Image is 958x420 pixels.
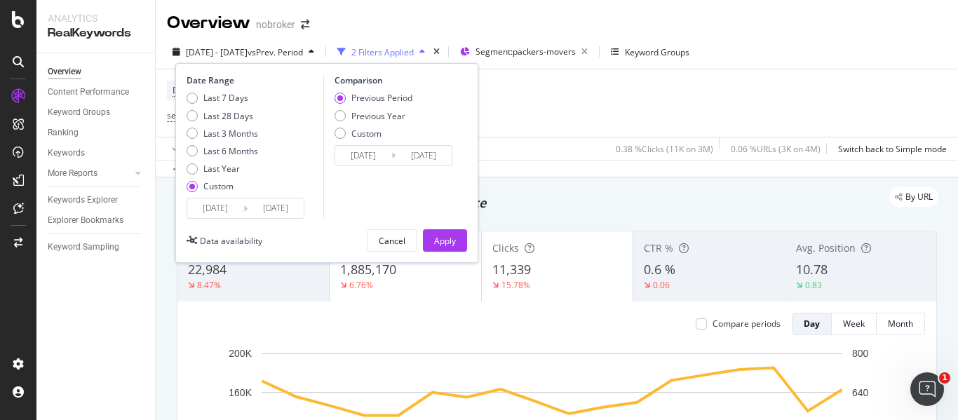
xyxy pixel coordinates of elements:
button: Cancel [367,229,417,252]
div: 15.78% [501,279,530,291]
input: Start Date [335,146,391,165]
div: Custom [203,180,234,192]
div: Custom [335,128,412,140]
button: Segment:packers-movers [454,41,593,63]
div: Overview [167,11,250,35]
text: 160K [229,387,252,398]
div: Switch back to Simple mode [838,143,947,155]
div: Last 28 Days [187,110,258,122]
div: Custom [351,128,382,140]
button: Apply [167,137,208,160]
div: Previous Period [335,92,412,104]
div: Explorer Bookmarks [48,213,123,228]
div: Comparison [335,74,457,86]
div: 0.38 % Clicks ( 11K on 3M ) [616,143,713,155]
span: Clicks [492,241,519,255]
div: Custom [187,180,258,192]
span: Segment: packers-movers [475,46,576,57]
span: 1 [939,372,950,384]
div: arrow-right-arrow-left [301,20,309,29]
div: 2 Filters Applied [351,46,414,58]
button: 2 Filters Applied [332,41,431,63]
button: Week [832,313,877,335]
button: Day [792,313,832,335]
div: RealKeywords [48,25,144,41]
input: End Date [396,146,452,165]
span: Avg. Position [796,241,856,255]
span: Device [173,84,199,96]
div: 8.47% [197,279,221,291]
div: Last Year [187,163,258,175]
a: Ranking [48,126,145,140]
a: Keywords Explorer [48,193,145,208]
div: Data availability [200,235,262,247]
span: seo [167,109,181,121]
a: Explorer Bookmarks [48,213,145,228]
div: 0.06 [653,279,670,291]
div: Month [888,318,913,330]
text: 640 [852,387,869,398]
div: 0.06 % URLs ( 3K on 4M ) [731,143,821,155]
div: Keyword Sampling [48,240,119,255]
text: 800 [852,348,869,359]
a: More Reports [48,166,131,181]
div: Previous Year [335,110,412,122]
a: Keyword Groups [48,105,145,120]
span: By URL [905,193,933,201]
input: End Date [248,198,304,218]
span: 0.6 % [644,261,675,278]
span: CTR % [644,241,673,255]
div: Analytics [48,11,144,25]
button: Apply [423,229,467,252]
div: Apply [434,235,456,247]
div: times [431,45,443,59]
text: 200K [229,348,252,359]
div: 0.83 [805,279,822,291]
div: Last 3 Months [203,128,258,140]
iframe: Intercom live chat [910,372,944,406]
span: 1,885,170 [340,261,396,278]
button: Switch back to Simple mode [832,137,947,160]
div: Last 7 Days [187,92,258,104]
div: Previous Year [351,110,405,122]
div: Ranking [48,126,79,140]
div: Last 28 Days [203,110,253,122]
input: Start Date [187,198,243,218]
a: Content Performance [48,85,145,100]
span: vs Prev. Period [248,46,303,58]
a: Keyword Sampling [48,240,145,255]
div: Last 3 Months [187,128,258,140]
div: Keyword Groups [625,46,689,58]
span: 10.78 [796,261,828,278]
button: Keyword Groups [605,41,695,63]
div: Cancel [379,235,405,247]
div: Week [843,318,865,330]
div: Date Range [187,74,320,86]
div: Overview [48,65,81,79]
div: Last Year [203,163,240,175]
span: 22,984 [188,261,227,278]
div: Last 6 Months [203,145,258,157]
button: Month [877,313,925,335]
div: Previous Period [351,92,412,104]
div: Day [804,318,820,330]
div: Compare periods [713,318,781,330]
a: Keywords [48,146,145,161]
div: Last 6 Months [187,145,258,157]
div: Keywords Explorer [48,193,118,208]
span: 11,339 [492,261,531,278]
div: legacy label [889,187,938,207]
div: Content Performance [48,85,129,100]
div: Keywords [48,146,85,161]
div: More Reports [48,166,97,181]
div: Last 7 Days [203,92,248,104]
a: Overview [48,65,145,79]
button: [DATE] - [DATE]vsPrev. Period [167,41,320,63]
span: [DATE] - [DATE] [186,46,248,58]
div: 6.76% [349,279,373,291]
div: Keyword Groups [48,105,110,120]
div: nobroker [256,18,295,32]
